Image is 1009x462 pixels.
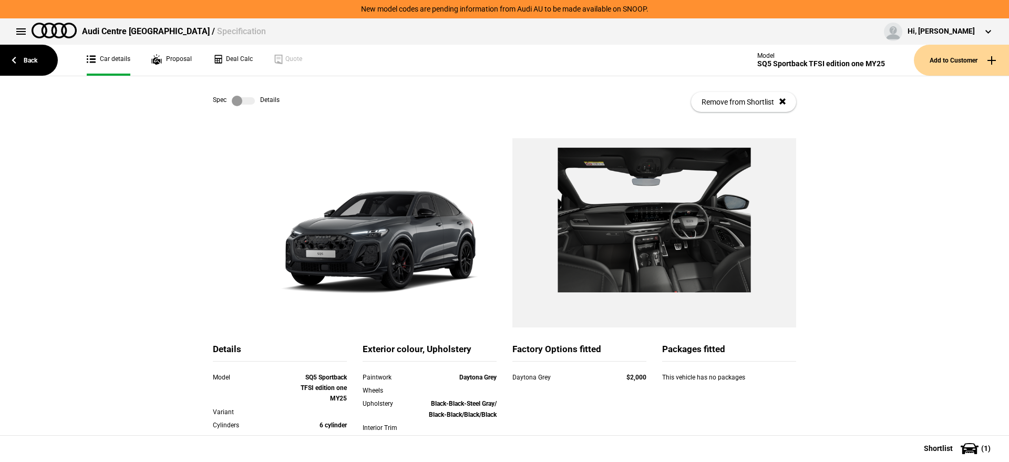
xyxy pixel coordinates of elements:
div: Interior Trim [363,423,416,433]
div: Hi, [PERSON_NAME] [908,26,975,37]
span: Specification [217,26,266,36]
button: Remove from Shortlist [691,92,796,112]
div: Capacity cm3 [213,434,293,444]
div: Daytona Grey [512,372,606,383]
span: Shortlist [924,445,953,452]
img: audi.png [32,23,77,38]
div: Cylinders [213,420,293,430]
div: Model [213,372,293,383]
strong: 6 cylinder [320,422,347,429]
a: Proposal [151,45,192,76]
div: Details [213,343,347,362]
div: Variant [213,407,293,417]
button: Shortlist(1) [908,435,1009,461]
div: Spec Details [213,96,280,106]
div: Packages fitted [662,343,796,362]
div: Model [757,52,885,59]
span: ( 1 ) [981,445,991,452]
button: Add to Customer [914,45,1009,76]
div: Exterior colour, Upholstery [363,343,497,362]
div: Paintwork [363,372,416,383]
strong: Daytona Grey [459,374,497,381]
div: SQ5 Sportback TFSI edition one MY25 [757,59,885,68]
strong: $2,000 [626,374,646,381]
div: This vehicle has no packages [662,372,796,393]
div: Wheels [363,385,416,396]
a: Deal Calc [213,45,253,76]
strong: SQ5 Sportback TFSI edition one MY25 [301,374,347,403]
strong: Black-Black-Steel Gray/ Black-Black/Black/Black [429,400,497,418]
div: Audi Centre [GEOGRAPHIC_DATA] / [82,26,266,37]
div: Factory Options fitted [512,343,646,362]
div: Upholstery [363,398,416,409]
a: Car details [87,45,130,76]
